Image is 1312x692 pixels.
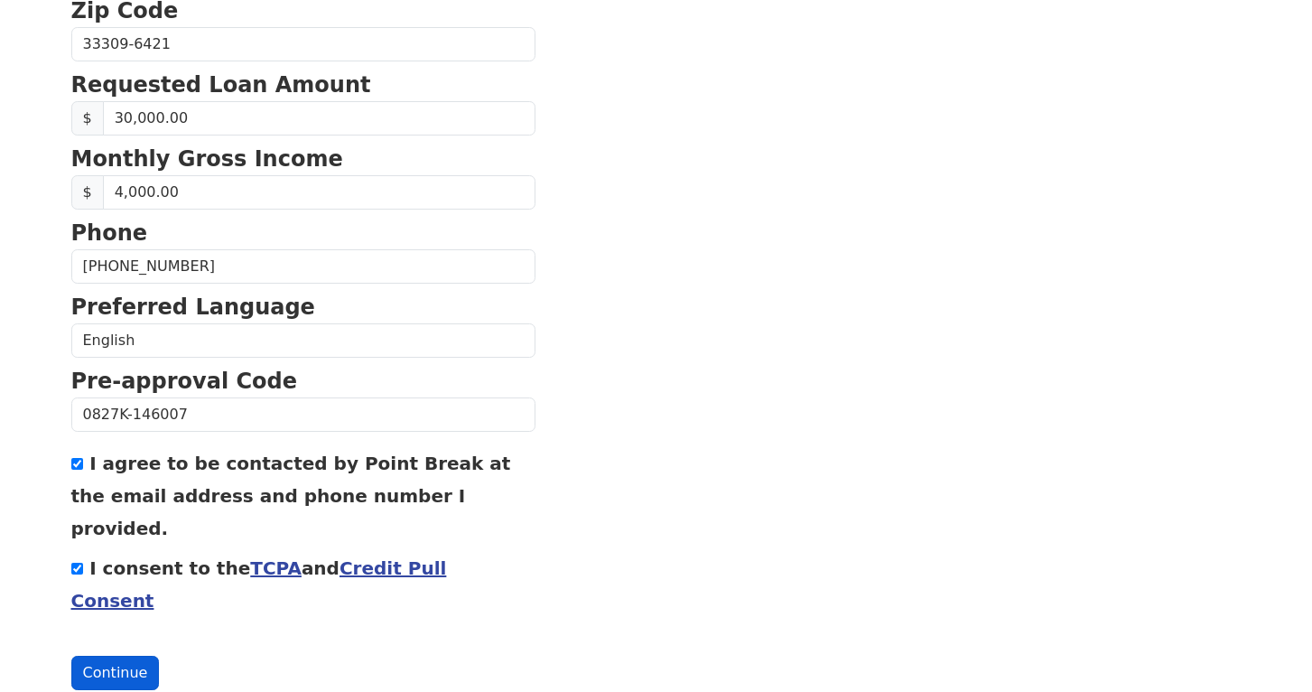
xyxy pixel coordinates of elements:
strong: Pre-approval Code [71,369,298,394]
input: Phone [71,249,535,284]
strong: Phone [71,220,148,246]
strong: Requested Loan Amount [71,72,371,98]
input: Zip Code [71,27,535,61]
input: Requested Loan Amount [103,101,535,136]
strong: Preferred Language [71,295,315,320]
input: Monthly Gross Income [103,175,535,210]
p: Monthly Gross Income [71,143,535,175]
label: I consent to the and [71,557,447,612]
span: $ [71,175,104,210]
span: $ [71,101,104,136]
input: Pre-approval Code [71,397,535,432]
a: TCPA [250,557,302,579]
button: Continue [71,656,160,690]
label: I agree to be contacted by Point Break at the email address and phone number I provided. [71,453,511,539]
